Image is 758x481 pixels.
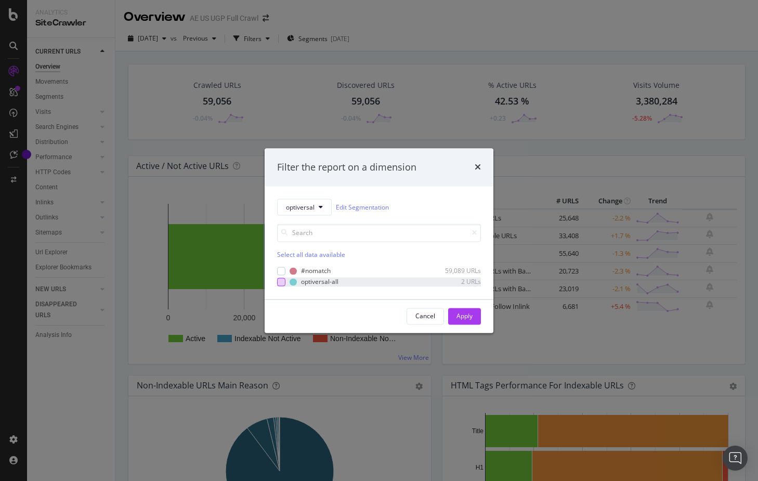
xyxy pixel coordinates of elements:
div: modal [265,148,493,333]
a: Edit Segmentation [336,202,389,213]
div: optiversal-all [301,278,338,287]
div: 2 URLs [430,278,481,287]
input: Search [277,224,481,242]
div: Cancel [415,311,435,320]
div: times [475,161,481,174]
div: Open Intercom Messenger [723,446,748,471]
button: optiversal [277,199,332,216]
button: Apply [448,308,481,324]
button: Cancel [407,308,444,324]
div: Apply [456,311,473,320]
span: optiversal [286,203,315,212]
div: #nomatch [301,267,331,276]
div: 59,089 URLs [430,267,481,276]
div: Select all data available [277,251,481,259]
div: Filter the report on a dimension [277,161,416,174]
